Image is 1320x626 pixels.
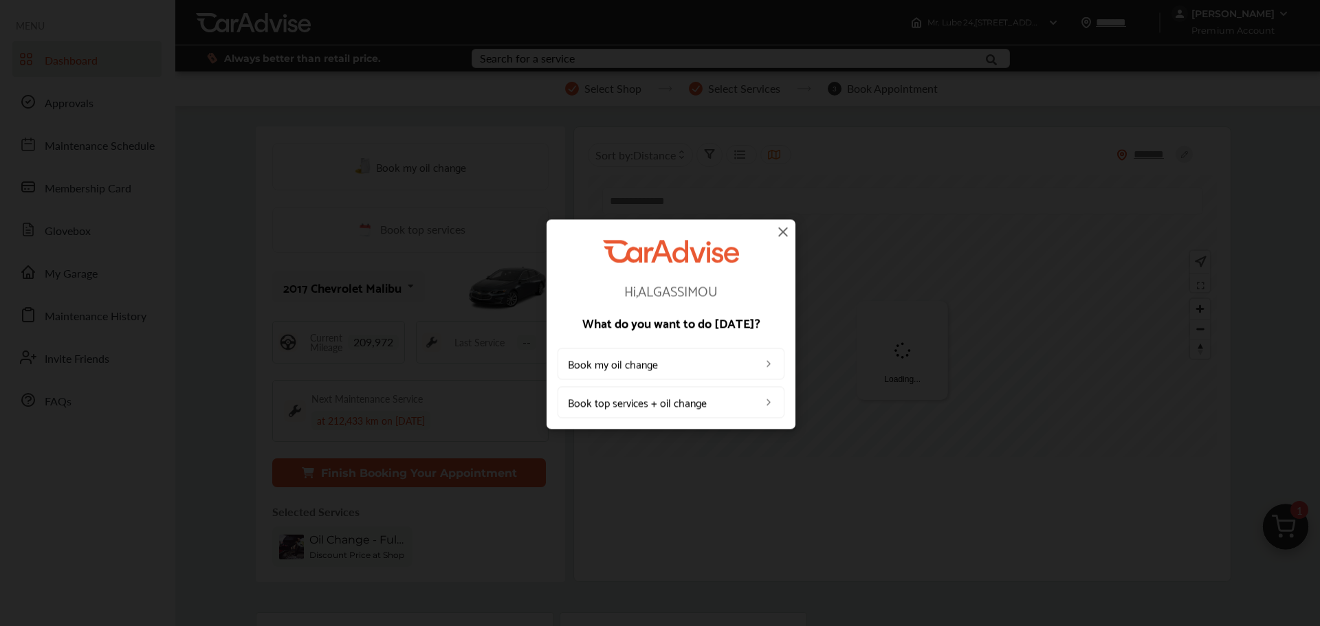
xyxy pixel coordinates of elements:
[558,316,784,328] p: What do you want to do [DATE]?
[558,386,784,418] a: Book top services + oil change
[603,240,739,262] img: CarAdvise Logo
[775,223,791,240] img: close-icon.a004319c.svg
[558,348,784,379] a: Book my oil change
[763,358,774,369] img: left_arrow_icon.0f472efe.svg
[763,396,774,407] img: left_arrow_icon.0f472efe.svg
[558,283,784,297] p: Hi, ALGASSIMOU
